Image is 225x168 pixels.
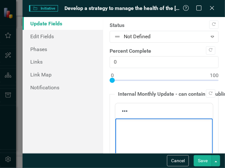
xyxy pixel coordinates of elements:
[110,48,219,55] label: Percent Complete
[119,107,130,116] button: Reveal or hide additional toolbar items
[23,43,103,56] a: Phases
[167,155,189,166] button: Cancel
[23,68,103,81] a: Link Map
[23,17,103,30] a: Update Fields
[23,81,103,94] a: Notifications
[110,22,219,29] label: Status
[29,5,58,12] span: Initiative
[23,30,103,43] a: Edit Fields
[115,91,213,98] legend: Internal Monthly Update - can contain unpublished info
[194,155,212,166] button: Save
[23,55,103,68] a: Links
